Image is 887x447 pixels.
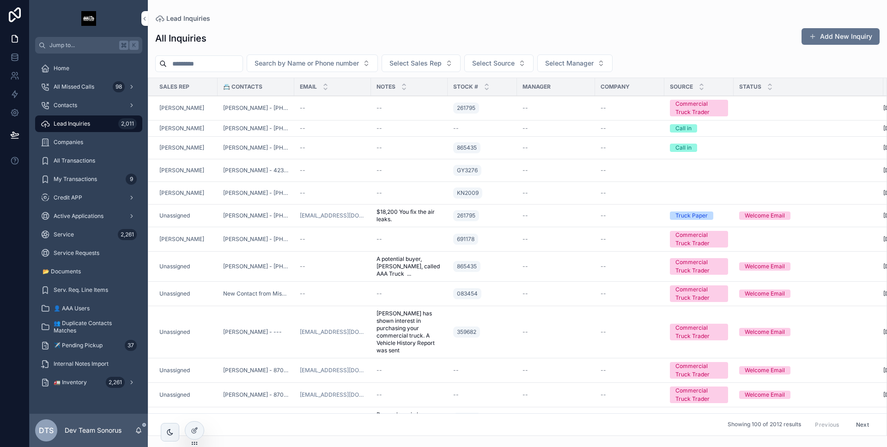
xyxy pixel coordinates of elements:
[159,189,212,197] a: [PERSON_NAME]
[377,104,442,112] a: --
[675,387,723,403] div: Commercial Truck Trader
[739,328,878,336] a: Welcome Email
[159,125,204,132] span: [PERSON_NAME]
[159,290,190,297] a: Unassigned
[35,300,142,317] a: 👤 AAA Users
[453,367,459,374] span: --
[453,208,511,223] a: 261795
[300,391,365,399] a: [EMAIL_ADDRESS][DOMAIN_NAME]
[453,125,511,132] a: --
[457,236,474,243] span: 691178
[159,83,189,91] span: Sales Rep
[35,263,142,280] a: 📂 Documents
[155,32,207,45] h1: All Inquiries
[739,391,878,399] a: Welcome Email
[223,391,289,399] a: [PERSON_NAME] - 8707612132
[223,104,289,112] a: [PERSON_NAME] - [PHONE_NUMBER]
[601,125,606,132] span: --
[457,144,477,151] span: 865435
[453,103,479,114] a: 261795
[377,391,382,399] span: --
[457,212,475,219] span: 261795
[453,391,459,399] span: --
[377,189,442,197] a: --
[223,367,289,374] a: [PERSON_NAME] - 8707612132
[159,212,190,219] span: Unassigned
[54,157,95,164] span: All Transactions
[223,328,282,336] a: [PERSON_NAME] - ---
[675,362,723,379] div: Commercial Truck Trader
[223,125,289,132] a: [PERSON_NAME] - [PHONE_NUMBER]
[522,104,589,112] a: --
[522,125,589,132] a: --
[35,208,142,224] a: Active Applications
[601,104,659,112] a: --
[54,139,83,146] span: Companies
[522,236,528,243] span: --
[453,165,481,176] a: GY3276
[223,144,289,151] a: [PERSON_NAME] - [PHONE_NUMBER]
[453,187,482,199] a: KN2009
[300,167,305,174] span: --
[601,391,606,399] span: --
[377,208,442,223] a: $18,200 You fix the air leaks.
[675,285,723,302] div: Commercial Truck Trader
[601,104,606,112] span: --
[802,28,880,45] button: Add New Inquiry
[522,104,528,112] span: --
[522,367,589,374] a: --
[159,328,190,336] a: Unassigned
[522,367,528,374] span: --
[453,210,479,221] a: 261795
[125,340,137,351] div: 37
[223,290,289,297] a: New Contact from Missed call - [PHONE_NUMBER]
[35,374,142,391] a: 🚛 Inventory2,261
[522,167,589,174] a: --
[159,167,212,174] a: [PERSON_NAME]
[601,328,659,336] a: --
[300,236,305,243] span: --
[377,290,442,297] a: --
[739,262,878,271] a: Welcome Email
[159,144,204,151] a: [PERSON_NAME]
[159,212,212,219] a: Unassigned
[453,186,511,200] a: KN2009
[745,391,785,399] div: Welcome Email
[453,261,480,272] a: 865435
[601,290,606,297] span: --
[54,194,82,201] span: Credit APP
[522,391,528,399] span: --
[670,124,728,133] a: Call in
[300,328,365,336] a: [EMAIL_ADDRESS][DOMAIN_NAME]
[159,263,212,270] a: Unassigned
[159,104,204,112] span: [PERSON_NAME]
[377,104,382,112] span: --
[126,174,137,185] div: 9
[457,263,477,270] span: 865435
[457,104,475,112] span: 261795
[675,211,708,220] div: Truck Paper
[522,328,589,336] a: --
[522,144,589,151] a: --
[675,231,723,248] div: Commercial Truck Trader
[522,167,528,174] span: --
[522,125,528,132] span: --
[601,391,659,399] a: --
[35,171,142,187] a: My Transactions9
[223,167,289,174] a: [PERSON_NAME] - 4232417139
[453,232,511,247] a: 691178
[300,125,365,132] a: --
[54,286,108,294] span: Serv. Req. Line Items
[35,245,142,261] a: Service Requests
[457,328,476,336] span: 359682
[35,79,142,95] a: All Missed Calls98
[745,366,785,375] div: Welcome Email
[745,211,785,220] div: Welcome Email
[159,263,190,270] a: Unassigned
[300,144,365,151] a: --
[522,236,589,243] a: --
[223,189,289,197] span: [PERSON_NAME] - [PHONE_NUMBER]
[377,236,442,243] a: --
